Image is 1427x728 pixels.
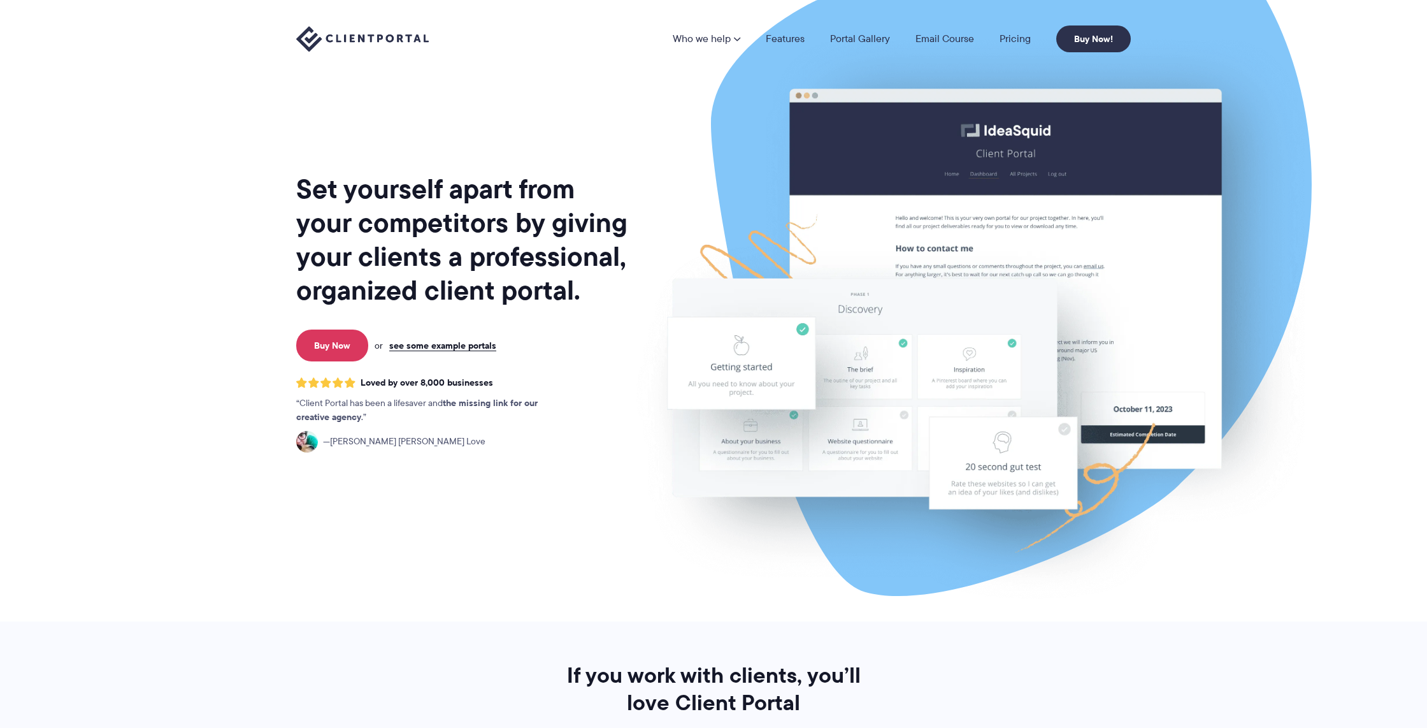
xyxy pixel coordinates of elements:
[673,34,740,44] a: Who we help
[296,330,368,361] a: Buy Now
[766,34,805,44] a: Features
[296,396,538,424] strong: the missing link for our creative agency
[296,172,630,307] h1: Set yourself apart from your competitors by giving your clients a professional, organized client ...
[1056,25,1131,52] a: Buy Now!
[323,435,485,449] span: [PERSON_NAME] [PERSON_NAME] Love
[389,340,496,351] a: see some example portals
[549,662,878,717] h2: If you work with clients, you’ll love Client Portal
[915,34,974,44] a: Email Course
[296,397,564,425] p: Client Portal has been a lifesaver and .
[375,340,383,351] span: or
[1000,34,1031,44] a: Pricing
[830,34,890,44] a: Portal Gallery
[361,377,493,388] span: Loved by over 8,000 businesses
